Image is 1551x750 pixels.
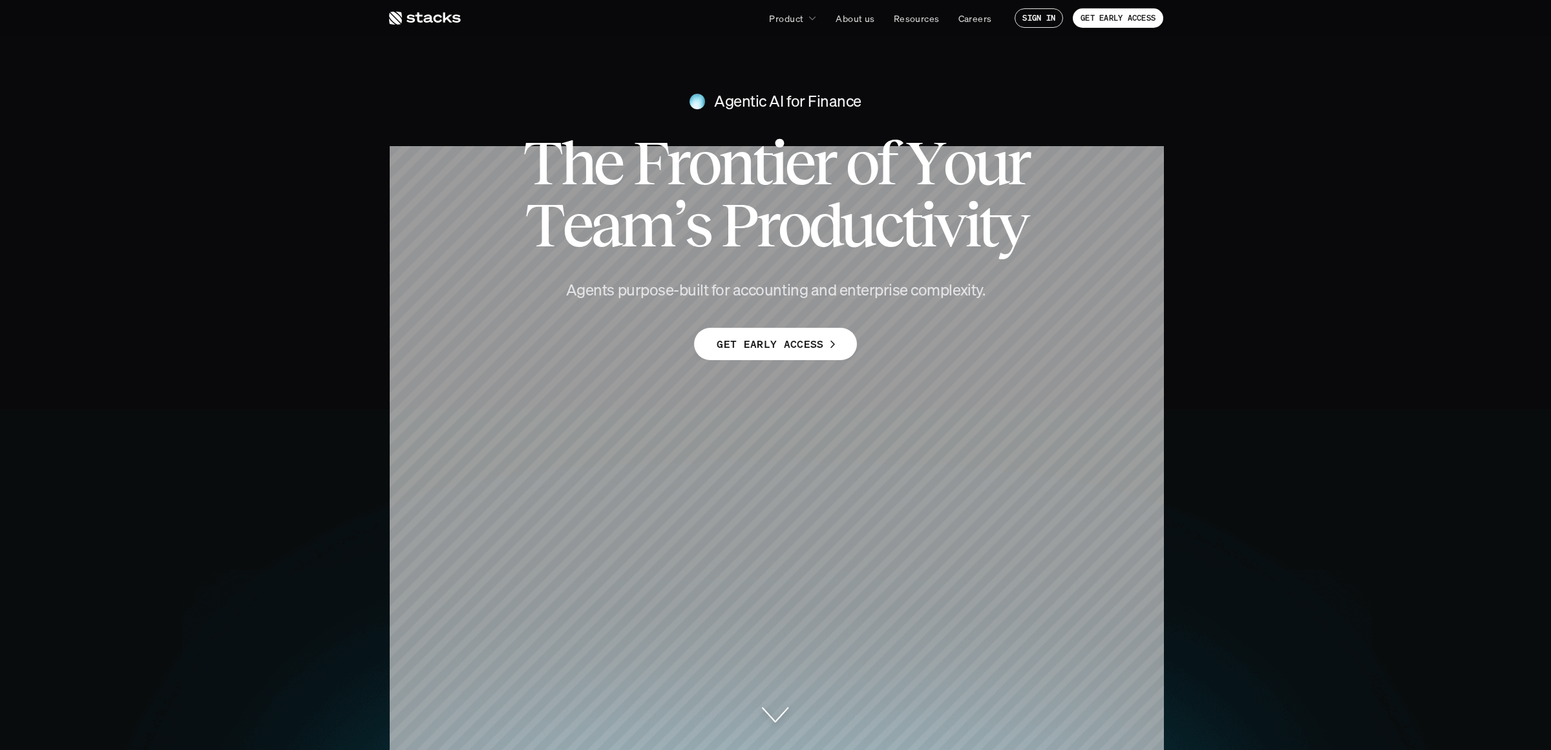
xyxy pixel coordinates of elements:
[1022,14,1055,23] p: SIGN IN
[934,194,964,256] span: v
[997,194,1026,256] span: y
[777,194,808,256] span: o
[876,132,895,194] span: f
[964,194,978,256] span: i
[902,194,920,256] span: t
[845,132,876,194] span: o
[951,6,1000,30] a: Careers
[1073,8,1163,28] a: GET EARLY ACCESS
[694,328,856,360] a: GET EARLY ACCESS
[666,132,688,194] span: r
[769,12,803,25] p: Product
[714,91,861,112] h4: Agentic AI for Finance
[593,132,622,194] span: e
[974,132,1007,194] span: u
[721,194,755,256] span: P
[894,12,940,25] p: Resources
[840,194,873,256] span: u
[717,335,823,354] p: GET EARLY ACCESS
[562,194,591,256] span: e
[688,132,719,194] span: o
[1015,8,1063,28] a: SIGN IN
[543,279,1008,301] h4: Agents purpose-built for accounting and enterprise complexity.
[828,6,882,30] a: About us
[633,132,666,194] span: F
[752,132,770,194] span: t
[1007,132,1028,194] span: r
[958,12,992,25] p: Careers
[978,194,997,256] span: t
[756,194,777,256] span: r
[906,132,943,194] span: Y
[591,194,620,256] span: a
[673,194,684,256] span: ’
[886,6,947,30] a: Resources
[785,132,813,194] span: e
[684,194,710,256] span: s
[560,132,593,194] span: h
[770,132,785,194] span: i
[1081,14,1155,23] p: GET EARLY ACCESS
[836,12,874,25] p: About us
[719,132,752,194] span: n
[943,132,974,194] span: o
[808,194,840,256] span: d
[813,132,834,194] span: r
[620,194,673,256] span: m
[525,194,562,256] span: T
[523,132,560,194] span: T
[920,194,934,256] span: i
[874,194,902,256] span: c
